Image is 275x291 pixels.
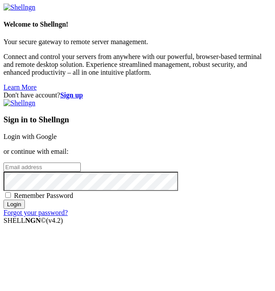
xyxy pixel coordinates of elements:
a: Login with Google [3,133,57,140]
div: Don't have account? [3,91,272,99]
input: Login [3,200,25,209]
a: Sign up [60,91,83,99]
a: Learn More [3,83,37,91]
p: Your secure gateway to remote server management. [3,38,272,46]
input: Email address [3,163,81,172]
p: or continue with email: [3,148,272,156]
a: Forgot your password? [3,209,68,216]
input: Remember Password [5,192,11,198]
img: Shellngn [3,3,35,11]
h3: Sign in to Shellngn [3,115,272,125]
img: Shellngn [3,99,35,107]
span: Remember Password [14,192,73,199]
span: 4.2.0 [46,217,63,224]
p: Connect and control your servers from anywhere with our powerful, browser-based terminal and remo... [3,53,272,76]
b: NGN [25,217,41,224]
span: SHELL © [3,217,63,224]
h4: Welcome to Shellngn! [3,21,272,28]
